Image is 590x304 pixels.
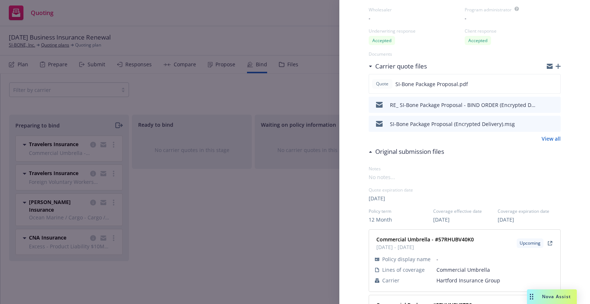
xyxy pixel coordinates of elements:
[520,240,541,246] span: Upcoming
[369,187,561,193] div: Quote expiration date
[436,266,554,274] span: Commercial Umbrella
[395,80,468,88] span: SI-Bone Package Proposal.pdf
[369,194,385,202] span: [DATE]
[382,255,431,263] span: Policy display name
[376,236,474,243] strong: Commercial Umbrella - #57RHUBV40K0
[375,62,427,71] h3: Carrier quote files
[369,36,395,45] div: Accepted
[551,100,558,109] button: preview file
[436,255,554,263] span: -
[369,166,561,172] div: Notes
[369,7,465,13] div: Wholesaler
[369,208,432,214] span: Policy term
[542,293,571,300] span: Nova Assist
[551,79,557,88] button: preview file
[551,119,558,128] button: preview file
[433,208,496,214] span: Coverage effective date
[375,81,390,87] span: Quote
[390,101,536,109] div: RE_ SI-Bone Package Proposal - BIND ORDER (Encrypted Delivery).msg
[436,277,554,284] span: Hartford Insurance Group
[382,277,399,284] span: Carrier
[527,289,536,304] div: Drag to move
[498,208,561,214] span: Coverage expiration date
[539,119,545,128] button: download file
[369,14,370,22] span: -
[465,36,491,45] div: Accepted
[375,147,444,156] h3: Original submission files
[369,147,444,156] div: Original submission files
[369,51,561,57] div: Documents
[546,239,554,248] a: View Policy
[369,28,465,34] div: Underwriting response
[376,243,474,251] span: [DATE] - [DATE]
[542,135,561,142] a: View all
[369,62,427,71] div: Carrier quote files
[465,14,467,22] span: -
[539,79,545,88] button: download file
[539,100,545,109] button: download file
[382,266,425,274] span: Lines of coverage
[465,7,512,13] div: Program administrator
[465,28,561,34] div: Client response
[390,120,515,128] div: SI-Bone Package Proposal (Encrypted Delivery).msg
[527,289,577,304] button: Nova Assist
